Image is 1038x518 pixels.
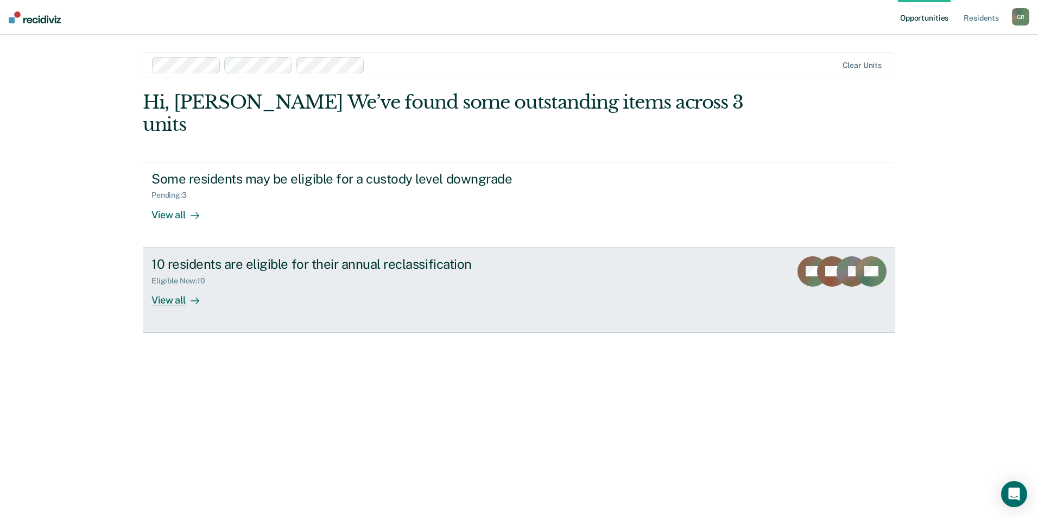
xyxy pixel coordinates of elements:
[151,191,195,200] div: Pending : 3
[151,200,212,221] div: View all
[143,91,745,136] div: Hi, [PERSON_NAME] We’ve found some outstanding items across 3 units
[1012,8,1029,26] button: GR
[143,248,895,333] a: 10 residents are eligible for their annual reclassificationEligible Now:10View all
[9,11,61,23] img: Recidiviz
[151,276,214,286] div: Eligible Now : 10
[151,256,533,272] div: 10 residents are eligible for their annual reclassification
[143,162,895,248] a: Some residents may be eligible for a custody level downgradePending:3View all
[1001,481,1027,507] div: Open Intercom Messenger
[151,285,212,306] div: View all
[1012,8,1029,26] div: G R
[151,171,533,187] div: Some residents may be eligible for a custody level downgrade
[843,61,882,70] div: Clear units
